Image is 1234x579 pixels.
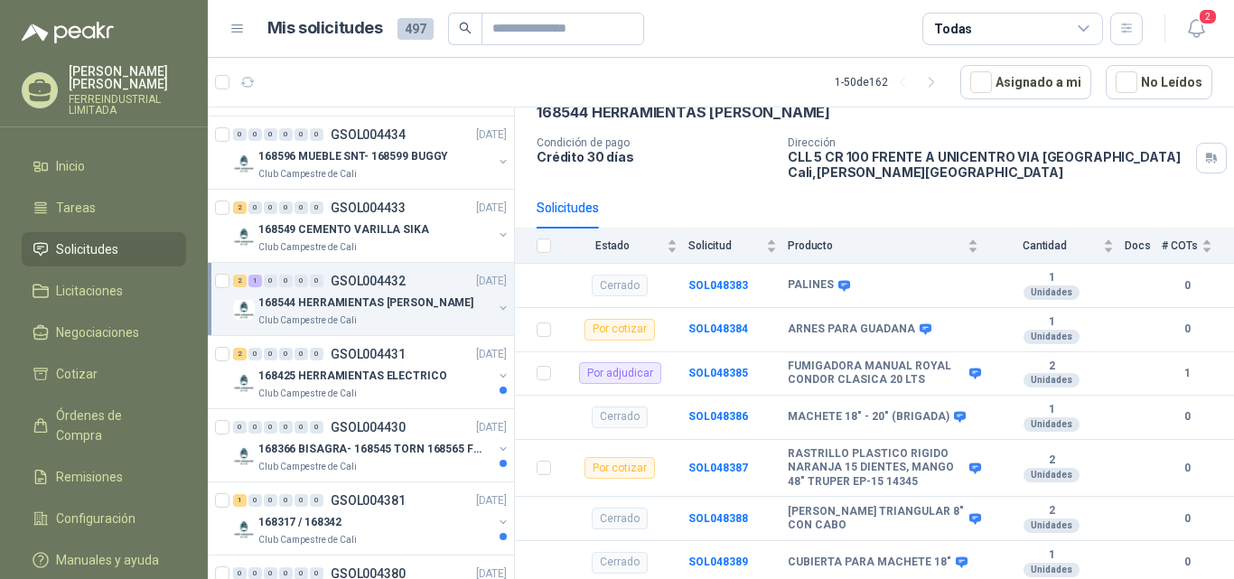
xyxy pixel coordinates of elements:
[233,226,255,247] img: Company Logo
[331,348,406,360] p: GSOL004431
[56,467,123,487] span: Remisiones
[788,322,915,337] b: ARNES PARA GUADANA
[788,410,949,425] b: MACHETE 18" - 20" (BRIGADA)
[294,494,308,507] div: 0
[476,273,507,290] p: [DATE]
[989,504,1114,518] b: 2
[1162,460,1212,477] b: 0
[279,128,293,141] div: 0
[1106,65,1212,99] button: No Leídos
[1180,13,1212,45] button: 2
[56,281,123,301] span: Licitaciones
[248,348,262,360] div: 0
[1162,229,1234,264] th: # COTs
[1162,277,1212,294] b: 0
[989,548,1114,563] b: 1
[537,149,773,164] p: Crédito 30 días
[56,239,118,259] span: Solicitudes
[476,346,507,363] p: [DATE]
[310,275,323,287] div: 0
[476,419,507,436] p: [DATE]
[688,279,748,292] b: SOL048383
[233,270,510,328] a: 2 1 0 0 0 0 GSOL004432[DATE] Company Logo168544 HERRAMIENTAS [PERSON_NAME]Club Campestre de Cali
[258,460,357,474] p: Club Campestre de Cali
[584,319,655,341] div: Por cotizar
[264,348,277,360] div: 0
[258,167,357,182] p: Club Campestre de Cali
[688,462,748,474] a: SOL048387
[688,512,748,525] a: SOL048388
[248,201,262,214] div: 0
[688,556,748,568] a: SOL048389
[22,398,186,453] a: Órdenes de Compra
[233,518,255,540] img: Company Logo
[584,457,655,479] div: Por cotizar
[310,494,323,507] div: 0
[688,229,788,264] th: Solicitud
[1024,330,1080,344] div: Unidades
[56,322,139,342] span: Negociaciones
[788,149,1189,180] p: CLL 5 CR 100 FRENTE A UNICENTRO VIA [GEOGRAPHIC_DATA] Cali , [PERSON_NAME][GEOGRAPHIC_DATA]
[476,492,507,509] p: [DATE]
[56,364,98,384] span: Cotizar
[56,550,159,570] span: Manuales y ayuda
[233,201,247,214] div: 2
[788,556,951,570] b: CUBIERTA PARA MACHETE 18"
[258,441,483,458] p: 168366 BISAGRA- 168545 TORN 168565 FRAG 168547 CIN
[233,275,247,287] div: 2
[459,22,472,34] span: search
[258,514,341,531] p: 168317 / 168342
[1162,321,1212,338] b: 0
[69,94,186,116] p: FERREINDUSTRIAL LIMITADA
[258,240,357,255] p: Club Campestre de Cali
[258,148,448,165] p: 168596 MUEBLE SNT- 168599 BUGGY
[989,360,1114,374] b: 2
[592,275,648,296] div: Cerrado
[56,198,96,218] span: Tareas
[989,315,1114,330] b: 1
[248,421,262,434] div: 0
[537,103,830,122] p: 168544 HERRAMIENTAS [PERSON_NAME]
[1162,510,1212,528] b: 0
[258,387,357,401] p: Club Campestre de Cali
[592,508,648,529] div: Cerrado
[537,198,599,218] div: Solicitudes
[264,201,277,214] div: 0
[1162,365,1212,382] b: 1
[258,313,357,328] p: Club Campestre de Cali
[248,128,262,141] div: 0
[233,128,247,141] div: 0
[233,197,510,255] a: 2 0 0 0 0 0 GSOL004433[DATE] Company Logo168549 CEMENTO VARILLA SIKAClub Campestre de Cali
[788,136,1189,149] p: Dirección
[688,322,748,335] b: SOL048384
[267,15,383,42] h1: Mis solicitudes
[1024,285,1080,300] div: Unidades
[279,275,293,287] div: 0
[989,453,1114,468] b: 2
[1024,417,1080,432] div: Unidades
[233,299,255,321] img: Company Logo
[22,191,186,225] a: Tareas
[1024,468,1080,482] div: Unidades
[1162,239,1198,252] span: # COTs
[258,368,447,385] p: 168425 HERRAMIENTAS ELECTRICO
[688,367,748,379] a: SOL048385
[1198,8,1218,25] span: 2
[397,18,434,40] span: 497
[248,494,262,507] div: 0
[562,229,688,264] th: Estado
[788,239,964,252] span: Producto
[233,494,247,507] div: 1
[248,275,262,287] div: 1
[1024,518,1080,533] div: Unidades
[264,494,277,507] div: 0
[1162,408,1212,425] b: 0
[264,421,277,434] div: 0
[562,239,663,252] span: Estado
[22,501,186,536] a: Configuración
[310,201,323,214] div: 0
